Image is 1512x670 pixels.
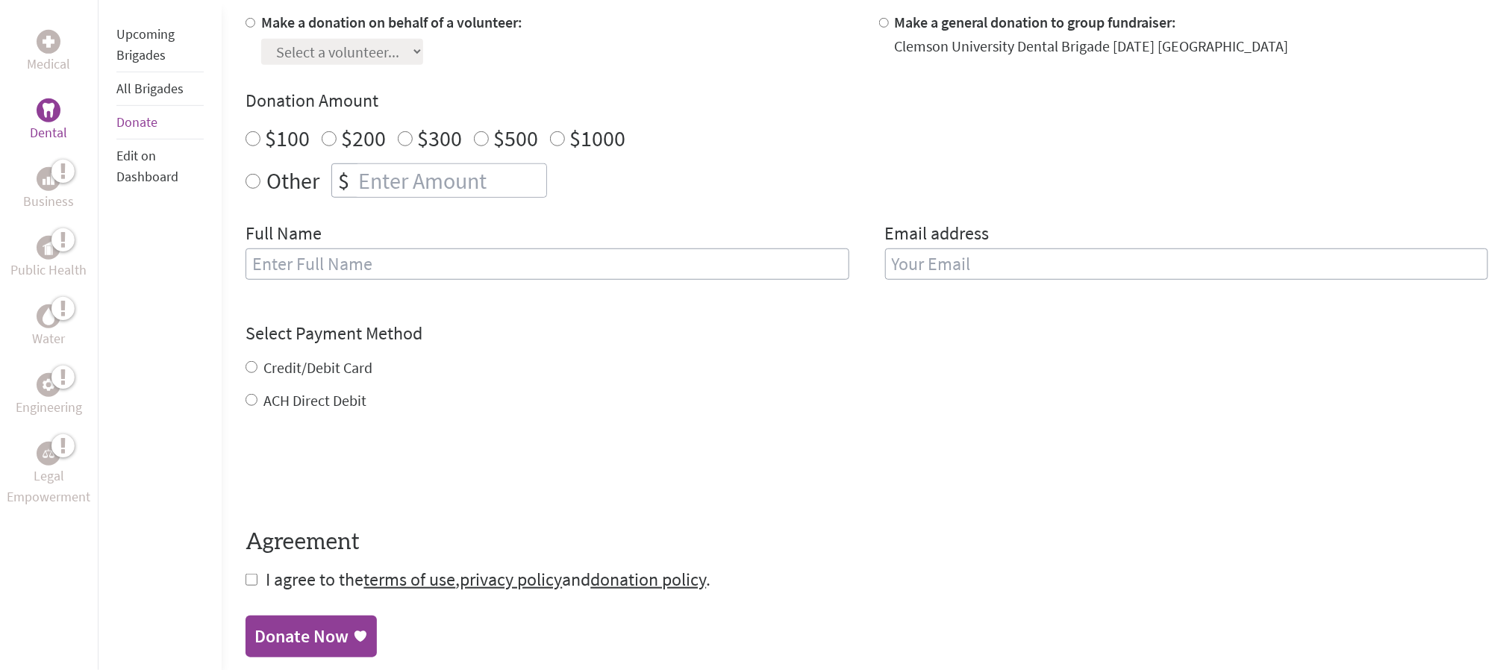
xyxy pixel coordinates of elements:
[43,36,54,48] img: Medical
[116,106,204,140] li: Donate
[3,466,95,507] p: Legal Empowerment
[116,72,204,106] li: All Brigades
[23,167,74,212] a: BusinessBusiness
[32,304,65,349] a: WaterWater
[116,25,175,63] a: Upcoming Brigades
[895,13,1177,31] label: Make a general donation to group fundraiser:
[23,191,74,212] p: Business
[246,89,1488,113] h4: Donation Amount
[43,173,54,185] img: Business
[3,442,95,507] a: Legal EmpowermentLegal Empowerment
[37,98,60,122] div: Dental
[895,36,1289,57] div: Clemson University Dental Brigade [DATE] [GEOGRAPHIC_DATA]
[43,307,54,325] img: Water
[116,147,178,185] a: Edit on Dashboard
[263,391,366,410] label: ACH Direct Debit
[265,124,310,152] label: $100
[10,236,87,281] a: Public HealthPublic Health
[417,124,462,152] label: $300
[332,164,355,197] div: $
[30,98,67,143] a: DentalDental
[246,529,1488,556] h4: Agreement
[10,260,87,281] p: Public Health
[590,568,706,591] a: donation policy
[37,442,60,466] div: Legal Empowerment
[493,124,538,152] label: $500
[355,164,546,197] input: Enter Amount
[16,397,82,418] p: Engineering
[43,449,54,458] img: Legal Empowerment
[246,441,472,499] iframe: reCAPTCHA
[569,124,625,152] label: $1000
[363,568,455,591] a: terms of use
[341,124,386,152] label: $200
[37,373,60,397] div: Engineering
[885,248,1488,280] input: Your Email
[37,304,60,328] div: Water
[254,624,349,648] div: Donate Now
[43,240,54,255] img: Public Health
[266,163,319,198] label: Other
[246,616,377,657] a: Donate Now
[43,103,54,117] img: Dental
[116,113,157,131] a: Donate
[116,18,204,72] li: Upcoming Brigades
[37,236,60,260] div: Public Health
[27,54,70,75] p: Medical
[266,568,710,591] span: I agree to the , and .
[32,328,65,349] p: Water
[246,222,322,248] label: Full Name
[263,358,372,377] label: Credit/Debit Card
[27,30,70,75] a: MedicalMedical
[43,379,54,391] img: Engineering
[116,140,204,193] li: Edit on Dashboard
[16,373,82,418] a: EngineeringEngineering
[37,30,60,54] div: Medical
[37,167,60,191] div: Business
[460,568,562,591] a: privacy policy
[246,322,1488,345] h4: Select Payment Method
[116,80,184,97] a: All Brigades
[246,248,849,280] input: Enter Full Name
[261,13,522,31] label: Make a donation on behalf of a volunteer:
[30,122,67,143] p: Dental
[885,222,990,248] label: Email address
